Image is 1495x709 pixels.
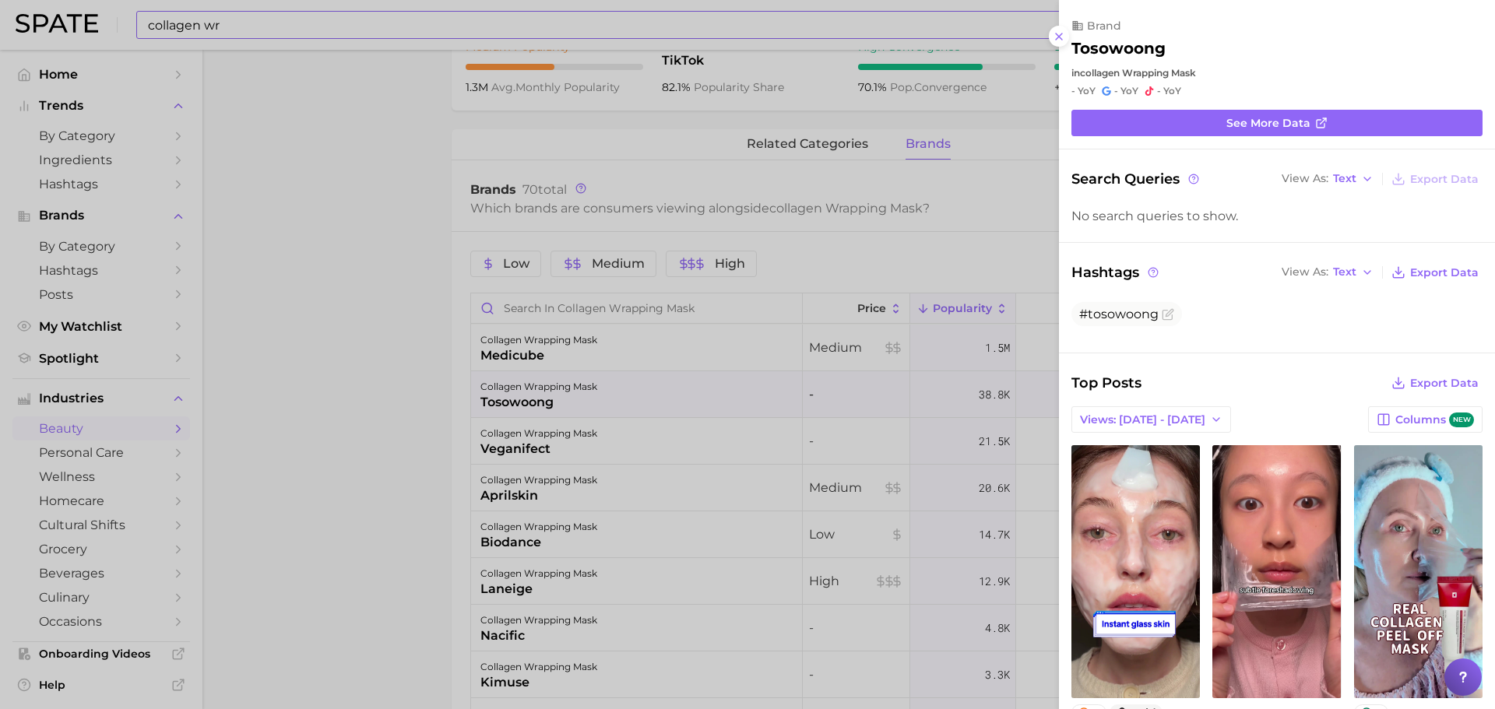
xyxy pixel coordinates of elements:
[1163,85,1181,97] span: YoY
[1333,174,1356,183] span: Text
[1071,209,1483,223] div: No search queries to show.
[1071,39,1166,58] h2: tosowoong
[1388,261,1483,283] button: Export Data
[1226,117,1310,130] span: See more data
[1114,85,1118,97] span: -
[1388,372,1483,394] button: Export Data
[1079,307,1159,321] span: #tosowoong
[1278,169,1377,189] button: View AsText
[1087,19,1121,33] span: brand
[1410,377,1479,390] span: Export Data
[1080,413,1205,426] span: Views: [DATE] - [DATE]
[1368,406,1483,433] button: Columnsnew
[1120,85,1138,97] span: YoY
[1071,372,1141,394] span: Top Posts
[1071,67,1483,79] div: in
[1395,412,1474,427] span: Columns
[1282,174,1328,183] span: View As
[1080,67,1196,79] span: collagen wrapping mask
[1162,308,1174,321] button: Flag as miscategorized or irrelevant
[1278,262,1377,283] button: View AsText
[1071,110,1483,136] a: See more data
[1157,85,1161,97] span: -
[1071,406,1231,433] button: Views: [DATE] - [DATE]
[1071,85,1075,97] span: -
[1410,266,1479,279] span: Export Data
[1071,261,1161,283] span: Hashtags
[1410,173,1479,186] span: Export Data
[1078,85,1096,97] span: YoY
[1333,268,1356,276] span: Text
[1388,168,1483,190] button: Export Data
[1282,268,1328,276] span: View As
[1071,168,1201,190] span: Search Queries
[1449,412,1474,427] span: new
